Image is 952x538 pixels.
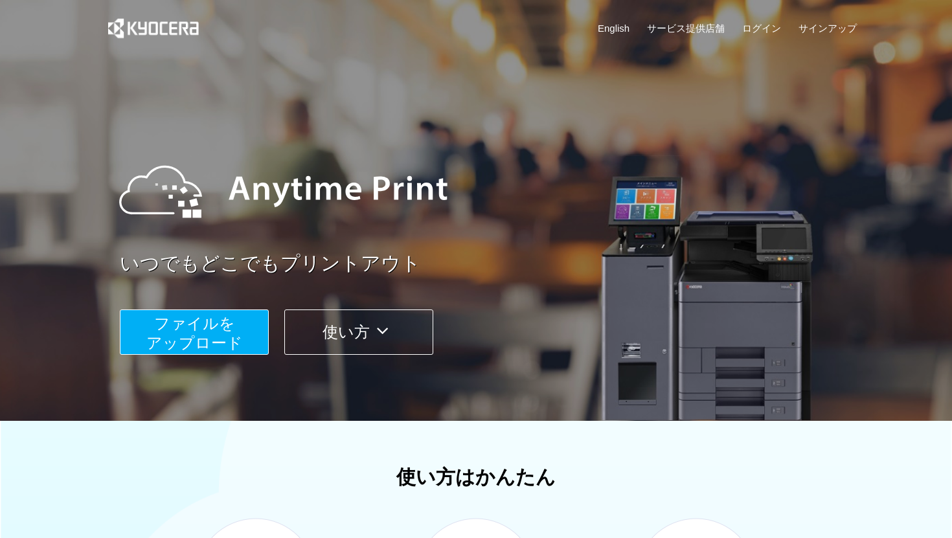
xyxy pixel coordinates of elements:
[799,21,857,35] a: サインアップ
[120,250,865,278] a: いつでもどこでもプリントアウト
[146,315,243,352] span: ファイルを ​​アップロード
[647,21,725,35] a: サービス提供店舗
[120,309,269,355] button: ファイルを​​アップロード
[598,21,629,35] a: English
[284,309,433,355] button: 使い方
[742,21,781,35] a: ログイン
